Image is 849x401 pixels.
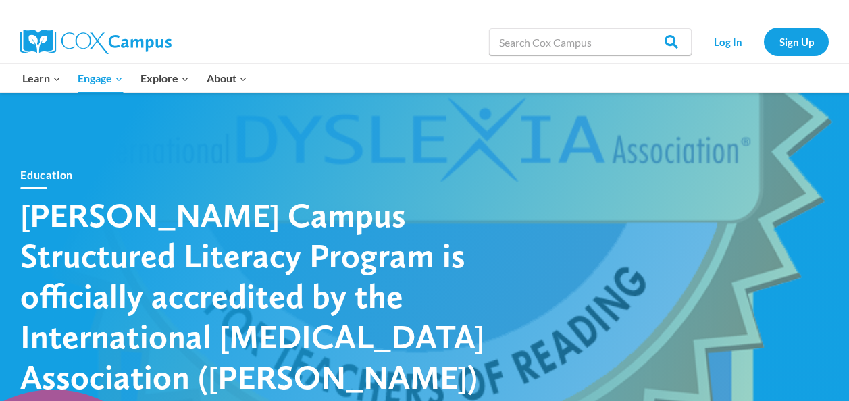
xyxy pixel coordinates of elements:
nav: Secondary Navigation [698,28,829,55]
a: Log In [698,28,757,55]
span: Explore [140,70,189,87]
nav: Primary Navigation [14,64,255,92]
span: Learn [22,70,61,87]
a: Sign Up [764,28,829,55]
input: Search Cox Campus [489,28,692,55]
a: Education [20,168,73,181]
span: About [207,70,247,87]
img: Cox Campus [20,30,172,54]
span: Engage [78,70,123,87]
h1: [PERSON_NAME] Campus Structured Literacy Program is officially accredited by the International [M... [20,194,493,397]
